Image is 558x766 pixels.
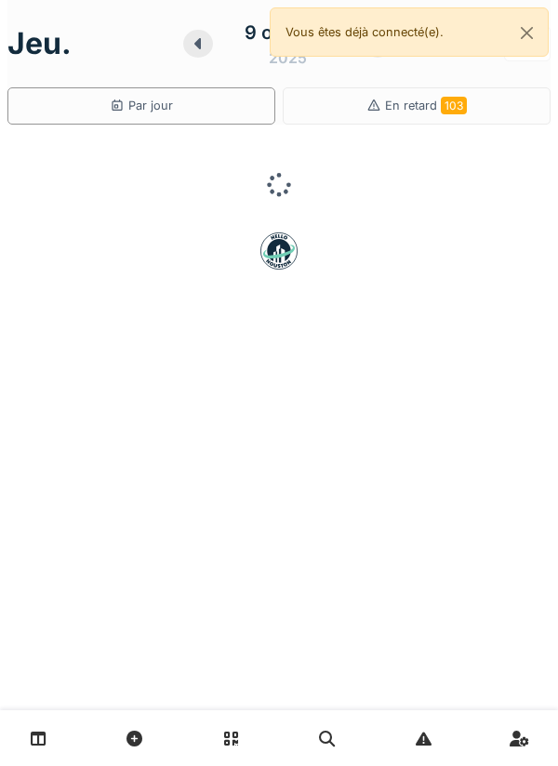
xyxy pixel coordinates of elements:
[441,97,467,114] span: 103
[110,97,173,114] div: Par jour
[269,46,307,69] div: 2025
[260,232,298,270] img: badge-BVDL4wpA.svg
[270,7,549,57] div: Vous êtes déjà connecté(e).
[7,26,72,61] h1: jeu.
[506,8,548,58] button: Close
[245,19,331,46] div: 9 octobre
[385,99,467,112] span: En retard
